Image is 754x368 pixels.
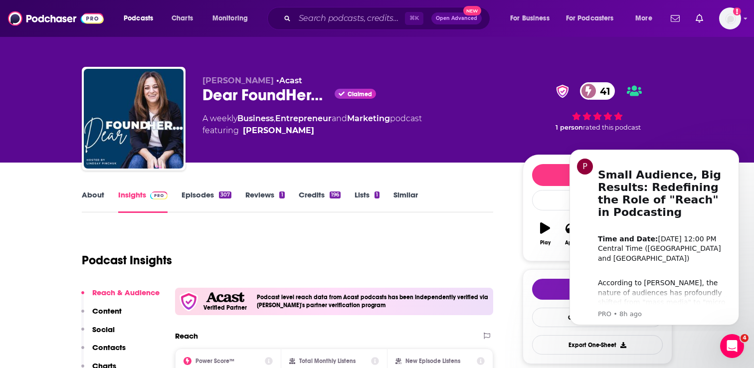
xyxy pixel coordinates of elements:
span: and [332,114,347,123]
a: Lindsay Pinchuk [243,125,314,137]
a: InsightsPodchaser Pro [118,190,168,213]
a: Acast [279,76,302,85]
button: tell me why sparkleTell Me Why [532,279,663,300]
button: Content [81,306,122,325]
iframe: Intercom notifications message [555,141,754,331]
p: Content [92,306,122,316]
h5: Verified Partner [203,305,247,311]
a: Credits196 [299,190,341,213]
button: open menu [205,10,261,26]
h2: New Episode Listens [405,358,460,365]
span: For Business [510,11,550,25]
span: Logged in as AutumnKatie [719,7,741,29]
input: Search podcasts, credits, & more... [295,10,405,26]
button: open menu [117,10,166,26]
a: 41 [580,82,615,100]
span: Claimed [348,92,372,97]
a: Reviews1 [245,190,284,213]
div: Search podcasts, credits, & more... [277,7,500,30]
h2: Reach [175,331,198,341]
iframe: Intercom live chat [720,334,744,358]
a: Charts [165,10,199,26]
span: Podcasts [124,11,153,25]
a: Business [237,114,274,123]
span: ⌘ K [405,12,423,25]
p: Contacts [92,343,126,352]
span: [PERSON_NAME] [202,76,274,85]
button: Reach & Audience [81,288,160,306]
span: , [274,114,275,123]
img: Podchaser Pro [150,191,168,199]
div: 1 [375,191,379,198]
a: Lists1 [355,190,379,213]
span: 1 person [556,124,583,131]
img: verified Badge [553,85,572,98]
span: For Podcasters [566,11,614,25]
span: • [276,76,302,85]
button: Open AdvancedNew [431,12,482,24]
a: Episodes307 [182,190,231,213]
p: Social [92,325,115,334]
h1: Podcast Insights [82,253,172,268]
button: open menu [628,10,665,26]
span: Monitoring [212,11,248,25]
a: About [82,190,104,213]
button: Contacts [81,343,126,361]
button: Play [532,216,558,252]
div: 1 [279,191,284,198]
div: A weekly podcast [202,113,422,137]
img: Acast [206,292,244,303]
svg: Add a profile image [733,7,741,15]
span: featuring [202,125,422,137]
span: 41 [590,82,615,100]
span: Charts [172,11,193,25]
div: Rate [532,190,663,210]
span: rated this podcast [583,124,641,131]
button: open menu [560,10,628,26]
img: Podchaser - Follow, Share and Rate Podcasts [8,9,104,28]
img: Dear FoundHer... [84,69,184,169]
div: 196 [330,191,341,198]
a: Show notifications dropdown [667,10,684,27]
button: Social [81,325,115,343]
button: Follow [532,164,663,186]
span: New [463,6,481,15]
h4: Podcast level reach data from Acast podcasts has been independently verified via [PERSON_NAME]'s ... [257,294,489,309]
p: Reach & Audience [92,288,160,297]
a: Similar [393,190,418,213]
a: Contact This Podcast [532,308,663,327]
h2: Total Monthly Listens [299,358,356,365]
a: Show notifications dropdown [692,10,707,27]
button: Export One-Sheet [532,335,663,355]
button: open menu [503,10,562,26]
span: Open Advanced [436,16,477,21]
a: Entrepreneur [275,114,332,123]
img: User Profile [719,7,741,29]
img: verfied icon [179,292,198,311]
div: verified Badge41 1 personrated this podcast [523,76,672,138]
button: Show profile menu [719,7,741,29]
div: Play [540,240,551,246]
a: Marketing [347,114,390,123]
div: 307 [219,191,231,198]
h2: Power Score™ [195,358,234,365]
span: More [635,11,652,25]
span: 4 [741,334,749,342]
